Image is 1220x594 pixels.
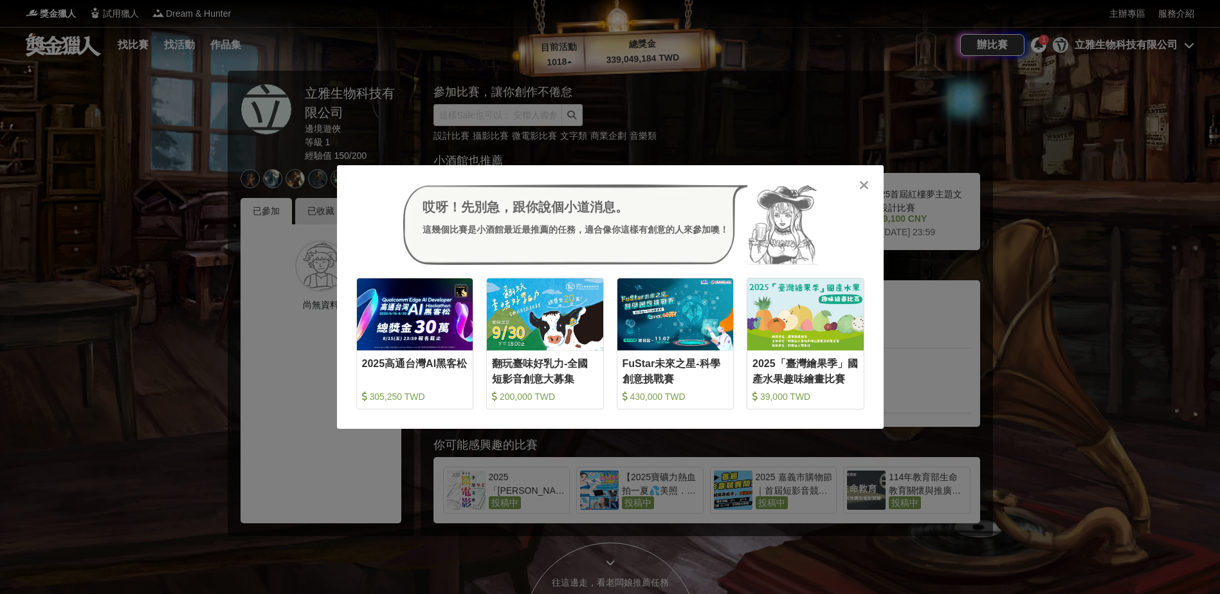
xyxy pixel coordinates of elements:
[423,197,729,217] div: 哎呀！先別急，跟你說個小道消息。
[617,278,734,410] a: Cover ImageFuStar未來之星-科學創意挑戰賽 430,000 TWD
[486,278,604,410] a: Cover Image翻玩臺味好乳力-全國短影音創意大募集 200,000 TWD
[357,278,473,350] img: Cover Image
[362,390,468,403] div: 305,250 TWD
[423,223,729,237] div: 這幾個比賽是小酒館最近最推薦的任務，適合像你這樣有創意的人來參加噢！
[362,356,468,385] div: 2025高通台灣AI黑客松
[623,390,729,403] div: 430,000 TWD
[617,278,734,350] img: Cover Image
[747,278,864,350] img: Cover Image
[492,356,598,385] div: 翻玩臺味好乳力-全國短影音創意大募集
[487,278,603,350] img: Cover Image
[356,278,474,410] a: Cover Image2025高通台灣AI黑客松 305,250 TWD
[752,356,859,385] div: 2025「臺灣繪果季」國產水果趣味繪畫比賽
[748,184,817,265] img: Avatar
[747,278,864,410] a: Cover Image2025「臺灣繪果季」國產水果趣味繪畫比賽 39,000 TWD
[623,356,729,385] div: FuStar未來之星-科學創意挑戰賽
[752,390,859,403] div: 39,000 TWD
[492,390,598,403] div: 200,000 TWD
